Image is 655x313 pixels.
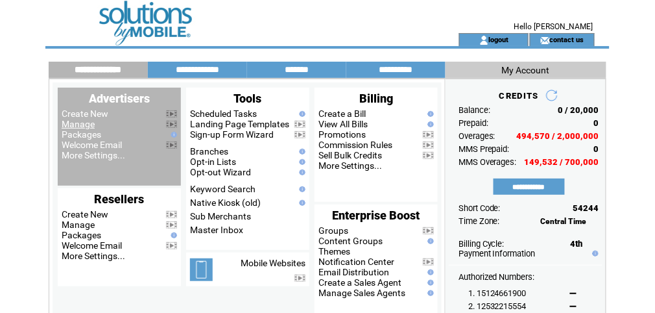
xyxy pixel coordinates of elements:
[190,167,251,177] a: Opt-out Wizard
[168,232,177,238] img: help.gif
[62,219,95,230] a: Manage
[333,208,420,222] span: Enterprise Boost
[190,146,228,156] a: Branches
[540,35,550,45] img: contact_us_icon.gif
[318,129,366,140] a: Promotions
[296,111,305,117] img: help.gif
[62,240,122,251] a: Welcome Email
[62,119,95,129] a: Manage
[190,197,261,208] a: Native Kiosk (old)
[425,269,434,275] img: help.gif
[190,184,256,194] a: Keyword Search
[479,35,489,45] img: account_icon.gif
[423,131,434,138] img: video.png
[62,108,108,119] a: Create New
[166,142,177,149] img: video.png
[541,217,587,226] span: Central Time
[458,203,501,213] span: Short Code:
[296,159,305,165] img: help.gif
[550,35,584,44] a: contact us
[190,211,251,221] a: Sub Merchants
[62,150,125,160] a: More Settings...
[190,258,213,281] img: mobile-websites.png
[425,121,434,127] img: help.gif
[571,239,583,249] span: 4th
[458,131,495,141] span: Overages:
[318,119,368,129] a: View All Bills
[95,192,145,206] span: Resellers
[168,132,177,138] img: help.gif
[190,156,236,167] a: Opt-in Lists
[318,288,405,298] a: Manage Sales Agents
[166,221,177,229] img: video.png
[190,119,289,129] a: Landing Page Templates
[62,209,108,219] a: Create New
[166,121,177,128] img: video.png
[89,92,150,105] span: Advertisers
[458,157,517,167] span: MMS Overages:
[62,129,101,140] a: Packages
[318,160,382,171] a: More Settings...
[318,225,348,236] a: Groups
[458,144,510,154] span: MMS Prepaid:
[318,108,366,119] a: Create a Bill
[318,236,383,246] a: Content Groups
[294,131,305,138] img: video.png
[573,203,599,213] span: 54244
[234,92,262,105] span: Tools
[558,105,599,115] span: 0 / 20,000
[425,238,434,244] img: help.gif
[594,118,599,128] span: 0
[190,108,257,119] a: Scheduled Tasks
[296,200,305,206] img: help.gif
[425,290,434,296] img: help.gif
[423,152,434,159] img: video.png
[241,258,305,268] a: Mobile Websites
[458,118,488,128] span: Prepaid:
[359,92,393,105] span: Billing
[62,251,125,261] a: More Settings...
[318,150,382,160] a: Sell Bulk Credits
[318,246,350,257] a: Themes
[423,258,434,266] img: video.png
[514,22,593,31] span: Hello [PERSON_NAME]
[62,140,122,150] a: Welcome Email
[425,111,434,117] img: help.gif
[294,275,305,282] img: video.png
[166,242,177,249] img: video.png
[318,277,401,288] a: Create a Sales Agent
[423,227,434,234] img: video.png
[458,249,536,258] a: Payment Information
[499,91,539,101] span: CREDITS
[318,140,392,150] a: Commission Rules
[458,239,505,249] span: Billing Cycle:
[318,257,394,267] a: Notification Center
[294,121,305,128] img: video.png
[489,35,509,44] a: logout
[525,157,599,167] span: 149,532 / 700,000
[190,225,243,235] a: Master Inbox
[468,301,527,311] span: 2. 12532215554
[517,131,599,141] span: 494,570 / 2,000,000
[502,65,550,75] span: My Account
[166,110,177,118] img: video.png
[458,272,535,282] span: Authorized Numbers:
[296,149,305,155] img: help.gif
[296,169,305,175] img: help.gif
[468,288,527,298] span: 1. 15124661900
[423,142,434,149] img: video.png
[589,251,599,257] img: help.gif
[166,211,177,218] img: video.png
[318,267,389,277] a: Email Distribution
[594,144,599,154] span: 0
[458,105,490,115] span: Balance:
[458,216,500,226] span: Time Zone:
[62,230,101,240] a: Packages
[296,186,305,192] img: help.gif
[190,129,274,140] a: Sign-up Form Wizard
[425,280,434,286] img: help.gif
